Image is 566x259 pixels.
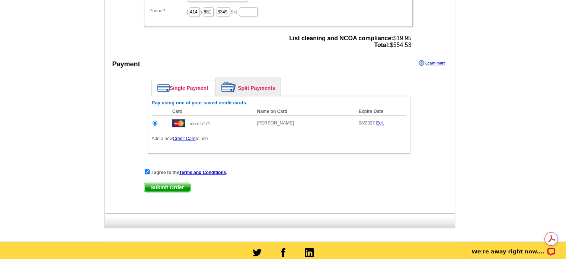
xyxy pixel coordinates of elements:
[148,6,409,17] dd: ( ) - Ext.
[173,136,195,141] a: Credit Card
[169,108,253,116] th: Card
[216,78,281,96] a: Split Payments
[374,42,390,48] strong: Total:
[257,120,294,126] span: [PERSON_NAME]
[376,120,384,126] a: Edit
[157,84,170,92] img: single-payment.png
[461,236,566,259] iframe: LiveChat chat widget
[253,108,355,116] th: Name on Card
[289,35,411,48] span: $19.95 $554.53
[152,135,406,142] p: Add a new to use
[221,82,236,92] img: split-payment.png
[112,59,140,69] div: Payment
[419,60,445,66] a: Learn more
[359,120,375,126] span: 08/2027
[144,183,190,192] span: Submit Order
[179,170,226,175] a: Terms and Conditions
[190,121,210,126] span: xxxx-5771
[152,80,214,96] a: Single Payment
[289,35,393,41] strong: List cleaning and NCOA compliance:
[172,119,185,127] img: mast.gif
[355,108,406,116] th: Expire Date
[152,100,406,106] h6: Pay using one of your saved credit cards.
[150,7,187,14] label: Phone
[151,170,227,175] strong: I agree to the .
